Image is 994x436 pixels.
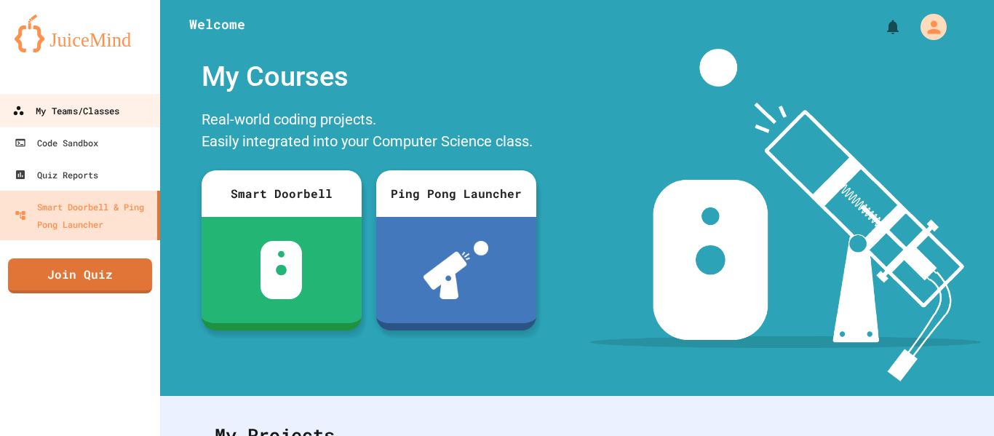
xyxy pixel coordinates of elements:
[590,49,980,381] img: banner-image-my-projects.png
[857,15,905,39] div: My Notifications
[15,166,98,183] div: Quiz Reports
[15,15,146,52] img: logo-orange.svg
[15,198,151,233] div: Smart Doorbell & Ping Pong Launcher
[194,105,544,159] div: Real-world coding projects. Easily integrated into your Computer Science class.
[194,49,544,105] div: My Courses
[8,258,152,293] a: Join Quiz
[202,170,362,217] div: Smart Doorbell
[12,102,119,120] div: My Teams/Classes
[15,134,98,151] div: Code Sandbox
[376,170,536,217] div: Ping Pong Launcher
[261,241,302,299] img: sdb-white.svg
[424,241,488,299] img: ppl-with-ball.png
[905,10,950,44] div: My Account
